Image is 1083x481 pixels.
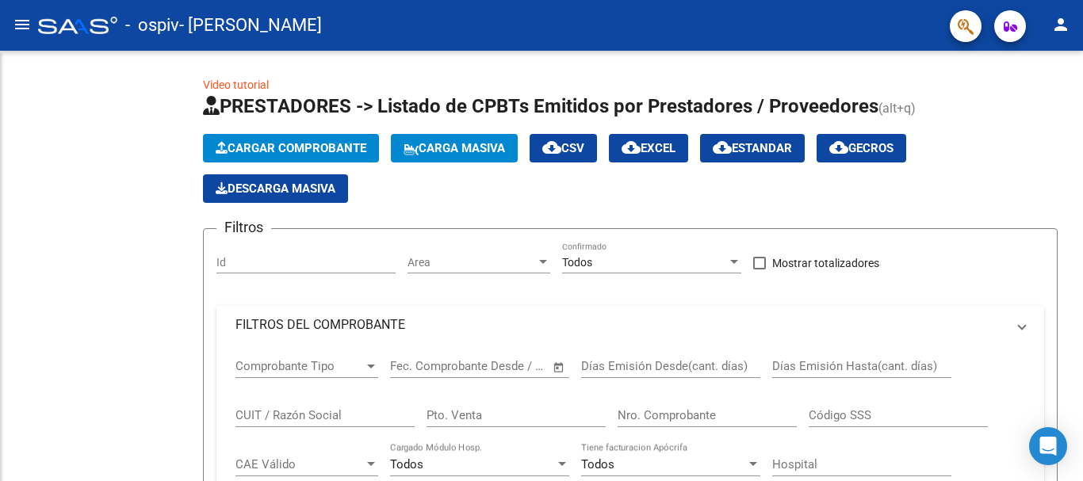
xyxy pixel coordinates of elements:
[179,8,322,43] span: - [PERSON_NAME]
[390,457,423,471] span: Todos
[562,256,592,269] span: Todos
[203,78,269,91] a: Video tutorial
[581,457,614,471] span: Todos
[216,181,335,196] span: Descarga Masiva
[203,174,348,203] app-download-masive: Descarga masiva de comprobantes (adjuntos)
[203,134,379,162] button: Cargar Comprobante
[829,138,848,157] mat-icon: cloud_download
[878,101,916,116] span: (alt+q)
[622,138,641,157] mat-icon: cloud_download
[391,134,518,162] button: Carga Masiva
[216,141,366,155] span: Cargar Comprobante
[829,141,894,155] span: Gecros
[622,141,675,155] span: EXCEL
[390,359,454,373] input: Fecha inicio
[13,15,32,34] mat-icon: menu
[216,216,271,239] h3: Filtros
[1051,15,1070,34] mat-icon: person
[817,134,906,162] button: Gecros
[125,8,179,43] span: - ospiv
[235,316,1006,334] mat-panel-title: FILTROS DEL COMPROBANTE
[469,359,545,373] input: Fecha fin
[235,457,364,471] span: CAE Válido
[216,306,1044,344] mat-expansion-panel-header: FILTROS DEL COMPROBANTE
[203,95,878,117] span: PRESTADORES -> Listado de CPBTs Emitidos por Prestadores / Proveedores
[550,358,568,376] button: Open calendar
[542,138,561,157] mat-icon: cloud_download
[1029,427,1067,465] div: Open Intercom Messenger
[772,254,879,273] span: Mostrar totalizadores
[713,141,792,155] span: Estandar
[530,134,597,162] button: CSV
[203,174,348,203] button: Descarga Masiva
[700,134,805,162] button: Estandar
[542,141,584,155] span: CSV
[235,359,364,373] span: Comprobante Tipo
[609,134,688,162] button: EXCEL
[713,138,732,157] mat-icon: cloud_download
[408,256,536,269] span: Area
[404,141,505,155] span: Carga Masiva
